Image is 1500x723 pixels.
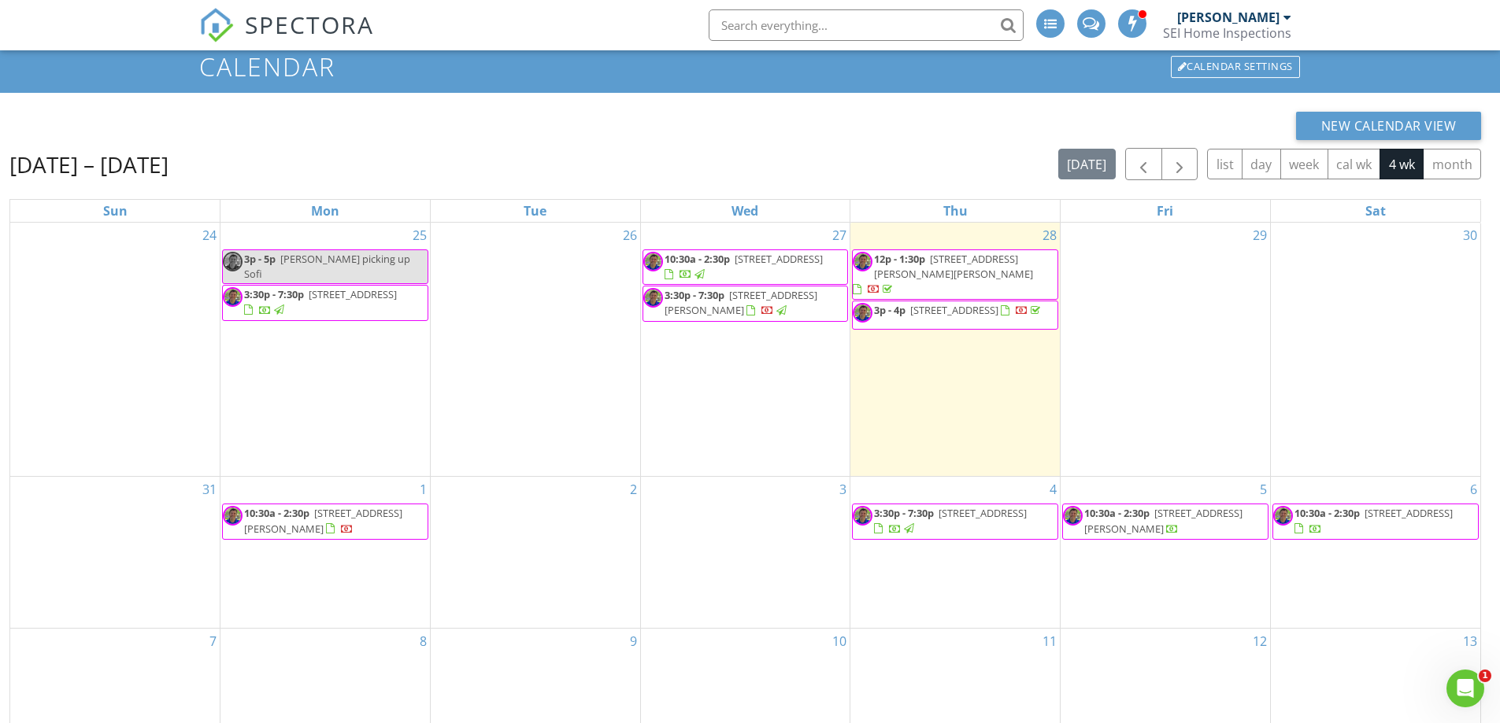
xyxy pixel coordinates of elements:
[409,223,430,248] a: Go to August 25, 2025
[1242,149,1281,179] button: day
[206,629,220,654] a: Go to September 7, 2025
[244,252,276,266] span: 3p - 5p
[1328,149,1381,179] button: cal wk
[10,477,220,629] td: Go to August 31, 2025
[1270,223,1480,477] td: Go to August 30, 2025
[1365,506,1453,520] span: [STREET_ADDRESS]
[1163,25,1291,41] div: SEI Home Inspections
[1154,200,1176,222] a: Friday
[874,252,925,266] span: 12p - 1:30p
[1177,9,1280,25] div: [PERSON_NAME]
[627,629,640,654] a: Go to September 9, 2025
[244,287,397,316] a: 3:30p - 7:30p [STREET_ADDRESS]
[1039,223,1060,248] a: Go to August 28, 2025
[627,477,640,502] a: Go to September 2, 2025
[853,252,1033,296] a: 12p - 1:30p [STREET_ADDRESS][PERSON_NAME][PERSON_NAME]
[1272,504,1479,539] a: 10:30a - 2:30p [STREET_ADDRESS]
[199,53,1302,80] h1: Calendar
[836,477,850,502] a: Go to September 3, 2025
[665,252,730,266] span: 10:30a - 2:30p
[640,477,850,629] td: Go to September 3, 2025
[1061,477,1271,629] td: Go to September 5, 2025
[1273,506,1293,526] img: portrait_of_me.jpg
[223,252,243,271] img: portrait_of_me.jpg
[220,223,431,477] td: Go to August 25, 2025
[1446,670,1484,707] iframe: Intercom live chat
[853,252,872,271] img: portrait_of_me.jpg
[709,9,1024,41] input: Search everything...
[1061,223,1271,477] td: Go to August 29, 2025
[308,200,343,222] a: Monday
[1062,504,1269,539] a: 10:30a - 2:30p [STREET_ADDRESS][PERSON_NAME]
[223,506,243,526] img: portrait_of_me.jpg
[874,506,1027,535] a: 3:30p - 7:30p [STREET_ADDRESS]
[852,504,1058,539] a: 3:30p - 7:30p [STREET_ADDRESS]
[10,223,220,477] td: Go to August 24, 2025
[874,506,934,520] span: 3:30p - 7:30p
[1467,477,1480,502] a: Go to September 6, 2025
[1423,149,1481,179] button: month
[520,200,550,222] a: Tuesday
[1084,506,1243,535] a: 10:30a - 2:30p [STREET_ADDRESS][PERSON_NAME]
[643,286,849,321] a: 3:30p - 7:30p [STREET_ADDRESS][PERSON_NAME]
[417,629,430,654] a: Go to September 8, 2025
[1280,149,1328,179] button: week
[1039,629,1060,654] a: Go to September 11, 2025
[665,288,817,317] span: [STREET_ADDRESS][PERSON_NAME]
[199,223,220,248] a: Go to August 24, 2025
[244,287,304,301] span: 3:30p - 7:30p
[1294,506,1453,535] a: 10:30a - 2:30p [STREET_ADDRESS]
[1084,506,1150,520] span: 10:30a - 2:30p
[1294,506,1360,520] span: 10:30a - 2:30p
[874,303,1043,317] a: 3p - 4p [STREET_ADDRESS]
[829,223,850,248] a: Go to August 27, 2025
[852,301,1058,329] a: 3p - 4p [STREET_ADDRESS]
[1380,149,1424,179] button: 4 wk
[850,477,1061,629] td: Go to September 4, 2025
[1250,223,1270,248] a: Go to August 29, 2025
[430,223,640,477] td: Go to August 26, 2025
[222,285,428,320] a: 3:30p - 7:30p [STREET_ADDRESS]
[640,223,850,477] td: Go to August 27, 2025
[244,506,402,535] span: [STREET_ADDRESS][PERSON_NAME]
[1479,670,1491,682] span: 1
[1250,629,1270,654] a: Go to September 12, 2025
[1084,506,1243,535] span: [STREET_ADDRESS][PERSON_NAME]
[417,477,430,502] a: Go to September 1, 2025
[1063,506,1083,526] img: portrait_of_me.jpg
[940,200,971,222] a: Thursday
[1171,56,1300,78] div: Calendar Settings
[665,288,817,317] a: 3:30p - 7:30p [STREET_ADDRESS][PERSON_NAME]
[643,252,663,271] img: portrait_of_me.jpg
[223,287,243,307] img: portrait_of_me.jpg
[620,223,640,248] a: Go to August 26, 2025
[430,477,640,629] td: Go to September 2, 2025
[1270,477,1480,629] td: Go to September 6, 2025
[222,504,428,539] a: 10:30a - 2:30p [STREET_ADDRESS][PERSON_NAME]
[852,249,1058,301] a: 12p - 1:30p [STREET_ADDRESS][PERSON_NAME][PERSON_NAME]
[1125,148,1162,180] button: Previous
[1460,629,1480,654] a: Go to September 13, 2025
[1460,223,1480,248] a: Go to August 30, 2025
[244,252,410,281] span: [PERSON_NAME] picking up Sofi
[735,252,823,266] span: [STREET_ADDRESS]
[199,21,374,54] a: SPECTORA
[728,200,761,222] a: Wednesday
[829,629,850,654] a: Go to September 10, 2025
[874,303,906,317] span: 3p - 4p
[850,223,1061,477] td: Go to August 28, 2025
[665,252,823,281] a: 10:30a - 2:30p [STREET_ADDRESS]
[910,303,998,317] span: [STREET_ADDRESS]
[1169,54,1302,79] a: Calendar Settings
[853,506,872,526] img: portrait_of_me.jpg
[643,249,849,285] a: 10:30a - 2:30p [STREET_ADDRESS]
[853,303,872,323] img: portrait_of_me.jpg
[1207,149,1243,179] button: list
[1058,149,1116,179] button: [DATE]
[100,200,131,222] a: Sunday
[220,477,431,629] td: Go to September 1, 2025
[9,149,169,180] h2: [DATE] – [DATE]
[199,477,220,502] a: Go to August 31, 2025
[939,506,1027,520] span: [STREET_ADDRESS]
[643,288,663,308] img: portrait_of_me.jpg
